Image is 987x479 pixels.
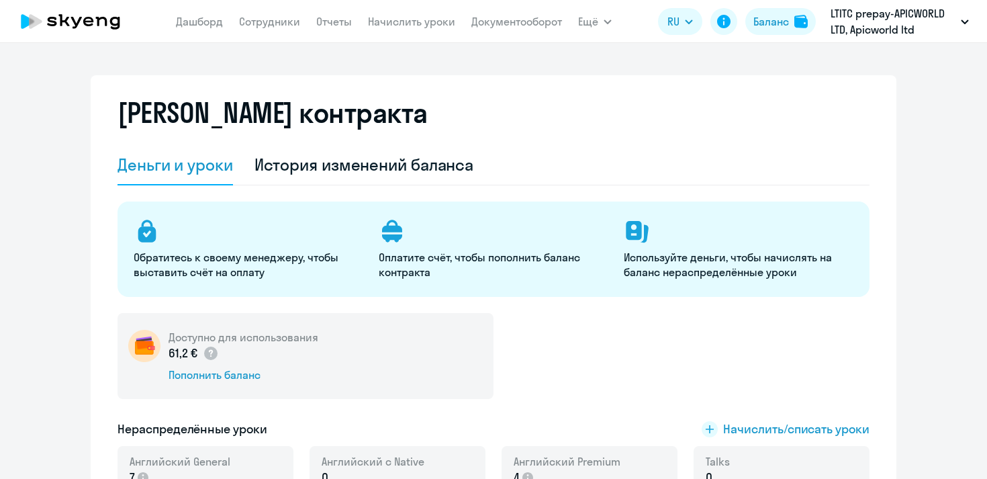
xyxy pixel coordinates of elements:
[667,13,679,30] span: RU
[723,421,869,438] span: Начислить/списать уроки
[658,8,702,35] button: RU
[117,97,428,129] h2: [PERSON_NAME] контракта
[578,13,598,30] span: Ещё
[471,15,562,28] a: Документооборот
[368,15,455,28] a: Начислить уроки
[176,15,223,28] a: Дашборд
[831,5,955,38] p: LTITC prepay-APICWORLD LTD, Apicworld ltd
[316,15,352,28] a: Отчеты
[578,8,612,35] button: Ещё
[169,367,318,382] div: Пополнить баланс
[794,15,808,28] img: balance
[134,250,363,279] p: Обратитесь к своему менеджеру, чтобы выставить счёт на оплату
[624,250,853,279] p: Используйте деньги, чтобы начислять на баланс нераспределённые уроки
[824,5,976,38] button: LTITC prepay-APICWORLD LTD, Apicworld ltd
[239,15,300,28] a: Сотрудники
[117,421,267,438] h5: Нераспределённые уроки
[745,8,816,35] button: Балансbalance
[514,454,620,469] span: Английский Premium
[128,330,160,362] img: wallet-circle.png
[753,13,789,30] div: Баланс
[169,330,318,345] h5: Доступно для использования
[117,154,233,175] div: Деньги и уроки
[322,454,424,469] span: Английский с Native
[130,454,230,469] span: Английский General
[379,250,608,279] p: Оплатите счёт, чтобы пополнить баланс контракта
[254,154,474,175] div: История изменений баланса
[169,345,219,362] p: 61,2 €
[706,454,730,469] span: Talks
